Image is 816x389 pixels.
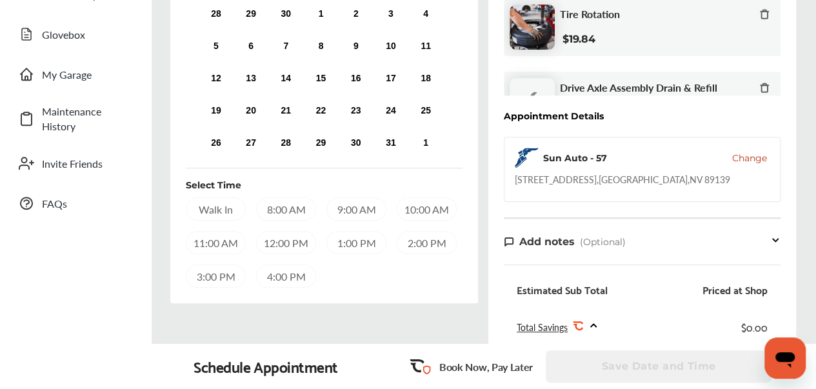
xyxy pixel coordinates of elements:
img: logo-goodyear.png [515,148,538,168]
div: Choose Saturday, October 11th, 2025 [415,36,436,57]
div: Choose Sunday, October 12th, 2025 [206,68,226,89]
span: Drive Axle Assembly Drain & Refill [560,81,717,94]
div: Choose Sunday, October 26th, 2025 [206,133,226,154]
div: 8:00 AM [256,197,316,221]
img: default_wrench_icon.d1a43860.svg [510,78,555,123]
div: Estimated Sub Total [517,283,608,296]
div: 12:00 PM [256,231,316,254]
div: Appointment Details [504,111,604,121]
div: Choose Saturday, November 1st, 2025 [415,133,436,154]
div: Sun Auto - 57 [543,152,607,165]
iframe: Button to launch messaging window [764,337,806,379]
div: Choose Monday, October 20th, 2025 [241,101,261,121]
div: Choose Monday, October 6th, 2025 [241,36,261,57]
a: Invite Friends [12,146,139,180]
span: Total Savings [517,321,568,334]
p: Book Now, Pay Later [439,359,533,374]
span: My Garage [42,67,132,82]
div: 9:00 AM [326,197,386,221]
div: 2:00 PM [397,231,457,254]
div: Choose Wednesday, October 15th, 2025 [310,68,331,89]
b: $19.84 [562,33,595,45]
div: Choose Saturday, October 25th, 2025 [415,101,436,121]
a: My Garage [12,57,139,91]
div: Choose Friday, October 24th, 2025 [381,101,401,121]
div: Choose Tuesday, October 14th, 2025 [275,68,296,89]
span: Tire Rotation [560,8,620,20]
span: FAQs [42,196,132,211]
div: Choose Saturday, October 18th, 2025 [415,68,436,89]
div: Choose Friday, October 31st, 2025 [381,133,401,154]
span: Maintenance History [42,104,132,134]
span: Add notes [519,235,575,248]
div: Choose Wednesday, October 22nd, 2025 [310,101,331,121]
div: Choose Monday, October 13th, 2025 [241,68,261,89]
button: Change [732,152,767,165]
span: Invite Friends [42,156,132,171]
div: Choose Tuesday, October 7th, 2025 [275,36,296,57]
div: Choose Thursday, October 23rd, 2025 [346,101,366,121]
div: $0.00 [741,318,768,335]
div: Choose Sunday, September 28th, 2025 [206,4,226,25]
div: Choose Wednesday, October 8th, 2025 [310,36,331,57]
div: Choose Friday, October 17th, 2025 [381,68,401,89]
div: Choose Tuesday, September 30th, 2025 [275,4,296,25]
div: Walk In [186,197,246,221]
img: tire-rotation-thumb.jpg [510,5,555,50]
div: Priced at Shop [702,283,768,296]
div: Choose Friday, October 3rd, 2025 [381,4,401,25]
div: Choose Saturday, October 4th, 2025 [415,4,436,25]
div: Choose Tuesday, October 21st, 2025 [275,101,296,121]
div: Choose Friday, October 10th, 2025 [381,36,401,57]
div: Choose Sunday, October 5th, 2025 [206,36,226,57]
div: [STREET_ADDRESS] , [GEOGRAPHIC_DATA] , NV 89139 [515,173,730,186]
div: Select Time [186,179,241,192]
span: Glovebox [42,27,132,42]
div: Choose Thursday, October 30th, 2025 [346,133,366,154]
div: Choose Tuesday, October 28th, 2025 [275,133,296,154]
div: month 2025-10 [199,1,444,156]
div: Choose Sunday, October 19th, 2025 [206,101,226,121]
a: Glovebox [12,17,139,51]
div: Choose Thursday, October 2nd, 2025 [346,4,366,25]
div: Choose Monday, October 27th, 2025 [241,133,261,154]
a: FAQs [12,186,139,220]
div: Choose Wednesday, October 29th, 2025 [310,133,331,154]
div: 11:00 AM [186,231,246,254]
div: Schedule Appointment [194,357,338,375]
div: 10:00 AM [397,197,457,221]
div: Choose Thursday, October 16th, 2025 [346,68,366,89]
img: note-icon.db9493fa.svg [504,236,514,247]
div: Choose Monday, September 29th, 2025 [241,4,261,25]
a: Maintenance History [12,97,139,140]
span: (Optional) [580,236,626,248]
div: 3:00 PM [186,264,246,288]
div: Choose Thursday, October 9th, 2025 [346,36,366,57]
div: Choose Wednesday, October 1st, 2025 [310,4,331,25]
div: 4:00 PM [256,264,316,288]
div: 1:00 PM [326,231,386,254]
